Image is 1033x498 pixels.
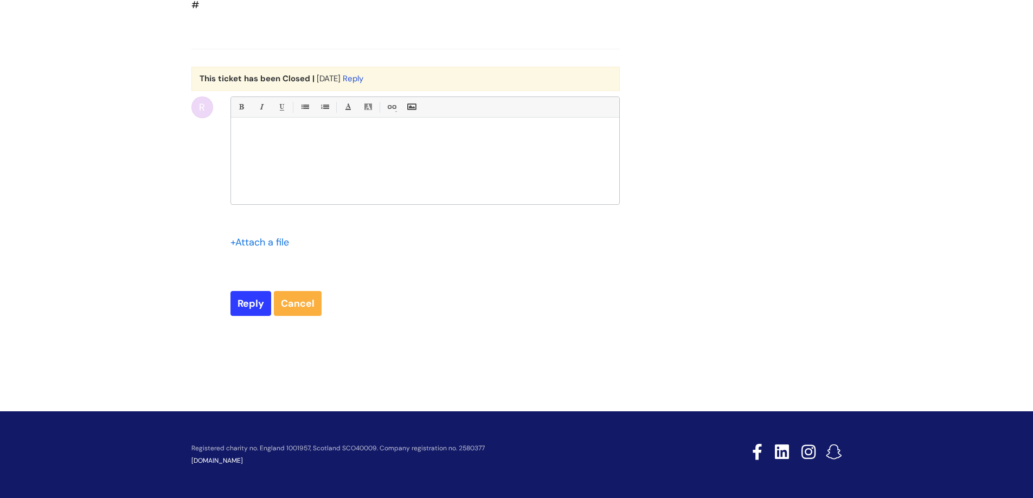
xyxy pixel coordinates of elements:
[405,100,418,114] a: Insert Image...
[274,291,322,316] a: Cancel
[234,100,248,114] a: Bold (Ctrl-B)
[191,456,243,465] a: [DOMAIN_NAME]
[343,73,363,84] a: Reply
[298,100,311,114] a: • Unordered List (Ctrl-Shift-7)
[191,96,213,118] div: R
[191,445,675,452] p: Registered charity no. England 1001957, Scotland SCO40009. Company registration no. 2580377
[341,100,355,114] a: Font Color
[361,100,375,114] a: Back Color
[200,73,315,84] b: This ticket has been Closed |
[384,100,398,114] a: Link
[254,100,268,114] a: Italic (Ctrl-I)
[274,100,288,114] a: Underline(Ctrl-U)
[230,291,271,316] input: Reply
[318,100,331,114] a: 1. Ordered List (Ctrl-Shift-8)
[230,234,296,251] div: Attach a file
[317,73,341,84] span: Wed, 10 Sep, 2025 at 9:38 AM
